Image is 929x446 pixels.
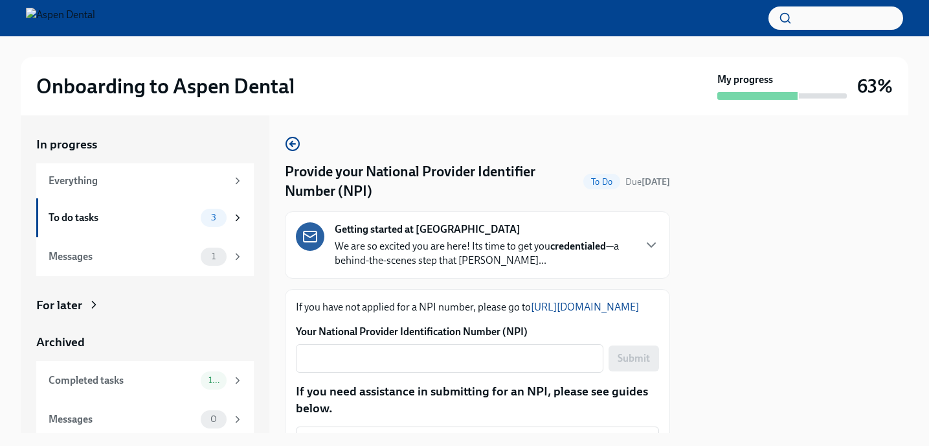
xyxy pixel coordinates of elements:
[335,222,520,237] strong: Getting started at [GEOGRAPHIC_DATA]
[625,176,670,188] span: August 19th, 2025 07:00
[36,73,295,99] h2: Onboarding to Aspen Dental
[36,361,254,400] a: Completed tasks10
[625,176,670,187] span: Due
[531,301,639,313] a: [URL][DOMAIN_NAME]
[642,176,670,187] strong: [DATE]
[26,8,95,29] img: Aspen Dental
[857,75,893,98] h3: 63%
[583,177,620,187] span: To Do
[36,136,254,153] a: In progress
[49,373,196,388] div: Completed tasks
[36,198,254,237] a: To do tasks3
[296,325,659,339] label: Your National Provider Identification Number (NPI)
[296,383,659,416] p: If you need assistance in submitting for an NPI, please see guides below.
[285,162,578,201] h4: Provide your National Provider Identifier Number (NPI)
[203,213,224,222] span: 3
[36,334,254,351] a: Archived
[36,297,82,314] div: For later
[550,240,606,252] strong: credentialed
[49,250,196,264] div: Messages
[201,375,227,385] span: 10
[49,211,196,225] div: To do tasks
[49,174,227,188] div: Everything
[36,400,254,439] a: Messages0
[335,239,633,268] p: We are so excited you are here! Its time to get you —a behind-the-scenes step that [PERSON_NAME]...
[49,412,196,427] div: Messages
[203,414,225,424] span: 0
[36,237,254,276] a: Messages1
[36,163,254,198] a: Everything
[717,73,773,87] strong: My progress
[296,300,659,314] p: If you have not applied for a NPI number, please go to
[36,297,254,314] a: For later
[204,252,223,261] span: 1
